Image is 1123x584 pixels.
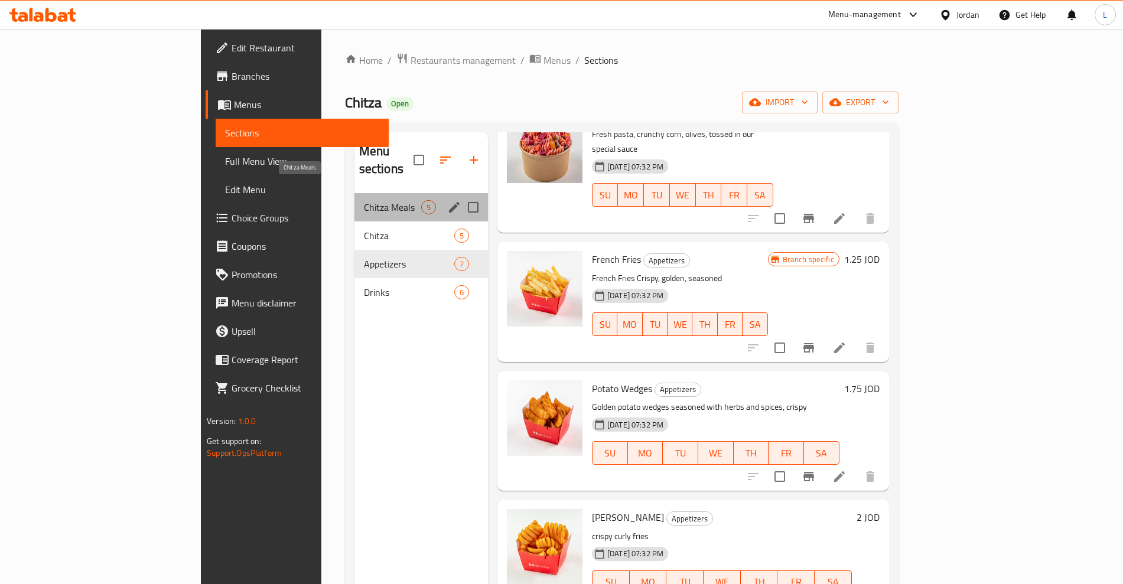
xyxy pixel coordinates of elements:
img: Potato Wedges [507,380,582,456]
span: MO [623,187,639,204]
h6: 1.75 JOD [844,380,880,397]
span: TH [697,316,712,333]
button: SA [743,312,767,336]
span: Select to update [767,464,792,489]
span: Sort sections [431,146,460,174]
span: FR [773,445,799,462]
span: Branch specific [778,254,839,265]
span: French Fries [592,250,641,268]
img: French Fries [507,251,582,327]
h6: 2 JOD [857,509,880,526]
a: Edit menu item [832,211,847,226]
a: Edit menu item [832,469,847,484]
a: Menus [529,53,571,68]
button: export [822,92,899,113]
span: Edit Menu [225,182,379,197]
li: / [388,53,392,67]
span: TH [738,445,764,462]
div: items [454,229,469,243]
span: Version: [207,413,236,429]
span: Appetizers [644,254,689,267]
span: SA [752,187,769,204]
span: Potato Wedges [592,380,652,397]
button: TU [644,183,670,207]
button: SU [592,312,617,336]
div: Appetizers [364,257,454,271]
span: [DATE] 07:32 PM [603,290,668,301]
a: Upsell [206,317,388,345]
nav: Menu sections [354,188,488,311]
span: [DATE] 07:32 PM [603,161,668,172]
button: delete [856,204,884,233]
a: Grocery Checklist [206,374,388,402]
span: TU [647,316,663,333]
span: Upsell [232,324,379,338]
span: Menus [234,97,379,112]
button: FR [718,312,743,336]
span: Select to update [767,206,792,231]
a: Edit Menu [216,175,388,204]
button: SA [804,441,839,465]
span: Grocery Checklist [232,381,379,395]
a: Menus [206,90,388,119]
span: export [832,95,889,110]
span: WE [703,445,729,462]
div: Chitza5 [354,221,488,250]
span: TU [649,187,665,204]
a: Coupons [206,232,388,260]
p: French Fries Crispy, golden, seasoned [592,271,768,286]
span: MO [633,445,659,462]
span: Select all sections [406,148,431,172]
button: Branch-specific-item [795,462,823,491]
h6: 1.25 JOD [844,251,880,267]
span: Choice Groups [232,211,379,225]
span: Menus [543,53,571,67]
span: TH [701,187,717,204]
a: Full Menu View [216,147,388,175]
span: Select to update [767,335,792,360]
a: Edit Restaurant [206,34,388,62]
span: Restaurants management [411,53,516,67]
span: 5 [455,230,468,242]
nav: breadcrumb [345,53,899,68]
button: WE [670,183,696,207]
div: Appetizers [655,383,701,397]
span: [DATE] 07:32 PM [603,419,668,430]
span: Coupons [232,239,379,253]
button: FR [769,441,804,465]
span: [PERSON_NAME] [592,508,664,526]
span: Sections [584,53,618,67]
div: Jordan [956,8,979,21]
span: Edit Restaurant [232,41,379,55]
div: Open [386,97,414,111]
span: [DATE] 07:32 PM [603,548,668,559]
a: Restaurants management [396,53,516,68]
span: SU [597,316,613,333]
span: Get support on: [207,433,261,449]
span: Open [386,99,414,109]
span: WE [675,187,691,204]
li: / [520,53,525,67]
span: 5 [422,202,435,213]
button: TU [663,441,698,465]
button: MO [618,183,644,207]
span: 7 [455,259,468,270]
p: Fresh pasta, crunchy corn, olives, tossed in our special sauce [592,127,773,156]
button: delete [856,334,884,362]
a: Support.OpsPlatform [207,445,282,461]
span: Sections [225,126,379,140]
button: Branch-specific-item [795,204,823,233]
div: Appetizers [643,253,690,267]
li: / [575,53,580,67]
button: delete [856,462,884,491]
p: crispy curly fries [592,529,852,544]
div: Drinks [364,285,454,299]
span: 6 [455,287,468,298]
button: Add section [460,146,488,174]
button: MO [628,441,663,465]
span: Appetizers [655,383,701,396]
div: items [454,257,469,271]
button: TH [692,312,717,336]
span: SU [597,187,614,204]
div: Appetizers [666,511,713,526]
